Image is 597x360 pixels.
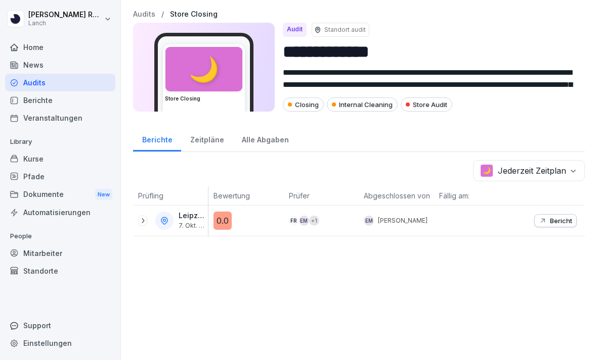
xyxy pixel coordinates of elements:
p: Prüfling [138,190,203,201]
div: Internal Cleaning [327,97,398,112]
p: [PERSON_NAME] [378,216,428,225]
p: Abgeschlossen von [364,190,429,201]
a: DokumenteNew [5,185,115,204]
p: [PERSON_NAME] Renner [28,11,102,19]
a: Automatisierungen [5,203,115,221]
a: Berichte [5,91,115,109]
a: Veranstaltungen [5,109,115,127]
a: Kurse [5,150,115,168]
p: Lanch [28,20,102,27]
div: Closing [283,97,324,112]
p: 7. Okt. 2025 [179,222,206,229]
div: Dokumente [5,185,115,204]
a: Audits [133,10,155,19]
a: Berichte [133,126,181,151]
a: Alle Abgaben [233,126,297,151]
a: Audits [5,74,115,91]
th: Prüfer [284,186,359,205]
div: EM [299,216,309,226]
p: / [161,10,164,19]
div: Audit [283,23,307,37]
a: Zeitpläne [181,126,233,151]
a: Pfade [5,168,115,185]
a: Einstellungen [5,334,115,352]
a: Mitarbeiter [5,244,115,262]
div: Store Audit [401,97,452,112]
th: Fällig am: [434,186,509,205]
button: Bericht [534,214,577,227]
p: Bericht [550,217,572,225]
div: FR [289,216,299,226]
div: EM [364,216,374,226]
div: New [95,189,112,200]
a: Standorte [5,262,115,280]
p: Leipzig BFG [179,212,206,220]
p: Library [5,134,115,150]
div: + 1 [309,216,319,226]
a: News [5,56,115,74]
p: People [5,228,115,244]
p: Standort audit [324,25,366,34]
div: 0.0 [214,212,232,230]
div: Support [5,317,115,334]
a: Home [5,38,115,56]
a: Store Closing [170,10,218,19]
h3: Store Closing [165,95,243,102]
p: Bewertung [214,190,279,201]
div: 🌙 [165,47,242,91]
